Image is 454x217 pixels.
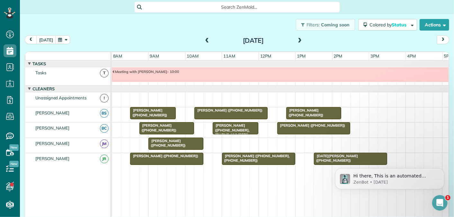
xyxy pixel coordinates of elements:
span: [DATE][PERSON_NAME] ([PHONE_NUMBER]) [314,154,358,163]
span: Tasks [34,70,48,75]
span: [PERSON_NAME] ([PHONE_NUMBER]) [194,108,263,113]
span: 1pm [296,53,307,59]
span: Tasks [31,61,47,66]
button: Actions [420,19,449,31]
button: Colored byStatus [358,19,417,31]
span: Coming soon [321,22,350,28]
span: Unassigned Appointments [34,95,88,100]
span: 5pm [443,53,454,59]
span: Filters: [307,22,320,28]
button: [DATE] [36,35,56,44]
span: ! [100,94,109,103]
span: [PERSON_NAME] [34,141,71,146]
span: 11am [222,53,236,59]
span: Meeting with [PERSON_NAME]- 10:00 [112,69,180,74]
span: T [100,69,109,77]
span: [PERSON_NAME] ([PHONE_NUMBER], [PHONE_NUMBER]) [212,123,249,137]
span: [PERSON_NAME] [34,125,71,131]
button: prev [25,35,37,44]
span: [PERSON_NAME] [34,110,71,115]
span: New [9,144,19,151]
span: [PERSON_NAME] ([PHONE_NUMBER]) [286,108,324,117]
span: [PERSON_NAME] ([PHONE_NUMBER]) [139,123,177,132]
span: JR [100,155,109,163]
span: [PERSON_NAME] [34,156,71,161]
span: [PERSON_NAME] ([PHONE_NUMBER]) [277,123,346,128]
span: 9am [148,53,160,59]
span: BS [100,109,109,118]
iframe: Intercom live chat [432,195,448,211]
span: [PERSON_NAME] ([PHONE_NUMBER]) [148,139,186,148]
span: 4pm [406,53,417,59]
span: BC [100,124,109,133]
h2: [DATE] [213,37,294,44]
span: Colored by [369,22,409,28]
span: 10am [185,53,200,59]
span: 12pm [259,53,273,59]
span: 3pm [369,53,380,59]
iframe: Intercom notifications message [325,155,454,200]
span: Status [392,22,407,28]
span: 1 [445,195,450,200]
span: 2pm [333,53,344,59]
span: JM [100,140,109,148]
button: next [437,35,449,44]
span: New [9,161,19,167]
span: [PERSON_NAME] ([PHONE_NUMBER]) [130,154,199,158]
span: [PERSON_NAME] ([PHONE_NUMBER]) [130,108,167,117]
span: [PERSON_NAME] ([PHONE_NUMBER], [PHONE_NUMBER]) [222,154,290,163]
span: Cleaners [31,86,56,91]
span: 8am [112,53,124,59]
